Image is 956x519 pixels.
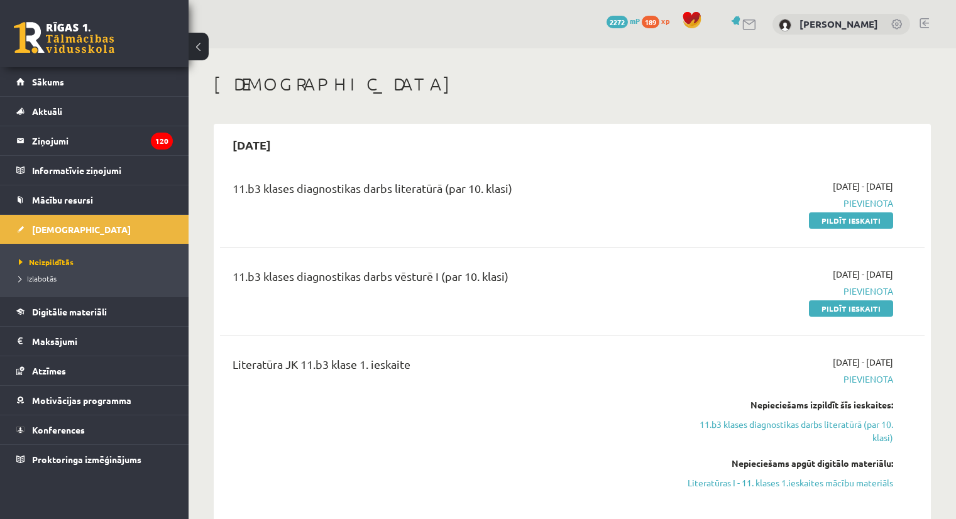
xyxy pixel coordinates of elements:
a: Motivācijas programma [16,386,173,415]
a: Izlabotās [19,273,176,284]
div: Nepieciešams apgūt digitālo materiālu: [686,457,893,470]
span: Pievienota [686,373,893,386]
span: mP [630,16,640,26]
a: 2272 mP [607,16,640,26]
a: Pildīt ieskaiti [809,212,893,229]
a: Digitālie materiāli [16,297,173,326]
a: Neizpildītās [19,256,176,268]
legend: Maksājumi [32,327,173,356]
a: Rīgas 1. Tālmācības vidusskola [14,22,114,53]
span: Konferences [32,424,85,435]
span: [DATE] - [DATE] [833,180,893,193]
a: Sākums [16,67,173,96]
a: [DEMOGRAPHIC_DATA] [16,215,173,244]
a: Ziņojumi120 [16,126,173,155]
span: Sākums [32,76,64,87]
a: Aktuāli [16,97,173,126]
legend: Ziņojumi [32,126,173,155]
legend: Informatīvie ziņojumi [32,156,173,185]
a: Proktoringa izmēģinājums [16,445,173,474]
span: Pievienota [686,197,893,210]
h2: [DATE] [220,130,283,160]
span: Atzīmes [32,365,66,376]
a: 11.b3 klases diagnostikas darbs literatūrā (par 10. klasi) [686,418,893,444]
span: Digitālie materiāli [32,306,107,317]
span: Aktuāli [32,106,62,117]
a: Literatūras I - 11. klases 1.ieskaites mācību materiāls [686,476,893,489]
span: Izlabotās [19,273,57,283]
div: 11.b3 klases diagnostikas darbs literatūrā (par 10. klasi) [233,180,667,203]
div: Literatūra JK 11.b3 klase 1. ieskaite [233,356,667,379]
a: Konferences [16,415,173,444]
img: Tīna Treija [779,19,791,31]
span: xp [661,16,669,26]
a: Informatīvie ziņojumi [16,156,173,185]
a: Atzīmes [16,356,173,385]
span: Pievienota [686,285,893,298]
span: Proktoringa izmēģinājums [32,454,141,465]
a: Maksājumi [16,327,173,356]
span: 2272 [607,16,628,28]
a: 189 xp [642,16,676,26]
span: [DATE] - [DATE] [833,356,893,369]
span: 189 [642,16,659,28]
span: [DATE] - [DATE] [833,268,893,281]
a: [PERSON_NAME] [799,18,878,30]
span: [DEMOGRAPHIC_DATA] [32,224,131,235]
div: 11.b3 klases diagnostikas darbs vēsturē I (par 10. klasi) [233,268,667,291]
span: Motivācijas programma [32,395,131,406]
span: Mācību resursi [32,194,93,205]
i: 120 [151,133,173,150]
a: Pildīt ieskaiti [809,300,893,317]
div: Nepieciešams izpildīt šīs ieskaites: [686,398,893,412]
a: Mācību resursi [16,185,173,214]
h1: [DEMOGRAPHIC_DATA] [214,74,931,95]
span: Neizpildītās [19,257,74,267]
